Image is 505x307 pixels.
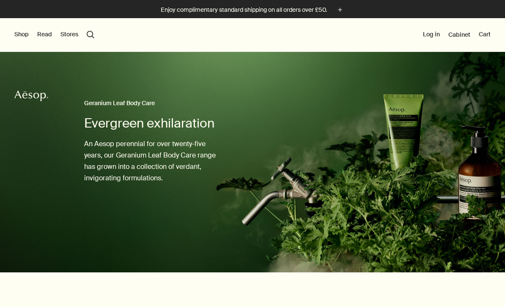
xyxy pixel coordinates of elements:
[14,90,48,102] svg: Aesop
[84,138,219,184] p: An Aesop perennial for over twenty-five years, our Geranium Leaf Body Care range has grown into a...
[12,87,50,106] a: Aesop
[60,30,78,39] button: Stores
[25,293,136,304] h3: A diverse range
[161,5,345,15] button: Enjoy complimentary standard shipping on all orders over £50.
[37,30,52,39] button: Read
[448,31,470,38] a: Cabinet
[423,30,440,39] button: Log in
[161,5,327,14] p: Enjoy complimentary standard shipping on all orders over £50.
[14,18,94,52] nav: primary
[14,30,29,39] button: Shop
[423,18,491,52] nav: supplementary
[87,31,94,38] button: Open search
[84,115,219,132] h1: Evergreen exhilaration
[84,98,219,109] h2: Geranium Leaf Body Care
[479,30,491,39] button: Cart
